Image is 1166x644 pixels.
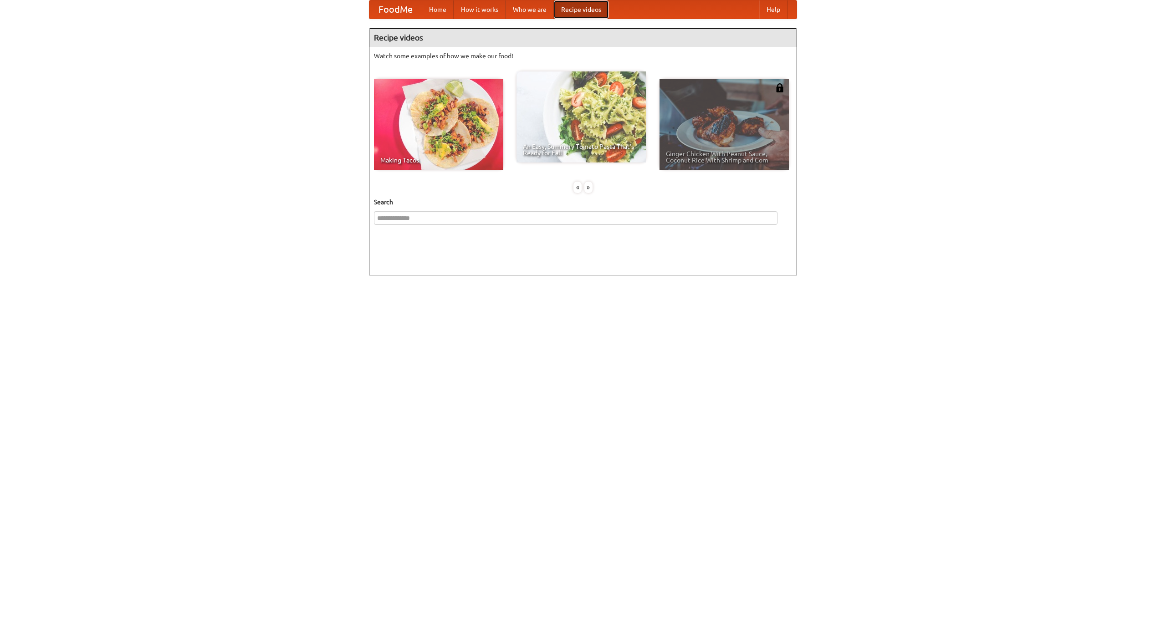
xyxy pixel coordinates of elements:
a: Help [759,0,788,19]
span: Making Tacos [380,157,497,163]
h5: Search [374,198,792,207]
a: Home [422,0,454,19]
div: » [584,182,593,193]
a: How it works [454,0,506,19]
span: An Easy, Summery Tomato Pasta That's Ready for Fall [523,143,639,156]
h4: Recipe videos [369,29,797,47]
a: Who we are [506,0,554,19]
a: Recipe videos [554,0,609,19]
a: Making Tacos [374,79,503,170]
img: 483408.png [775,83,784,92]
div: « [573,182,582,193]
p: Watch some examples of how we make our food! [374,51,792,61]
a: An Easy, Summery Tomato Pasta That's Ready for Fall [517,71,646,162]
a: FoodMe [369,0,422,19]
